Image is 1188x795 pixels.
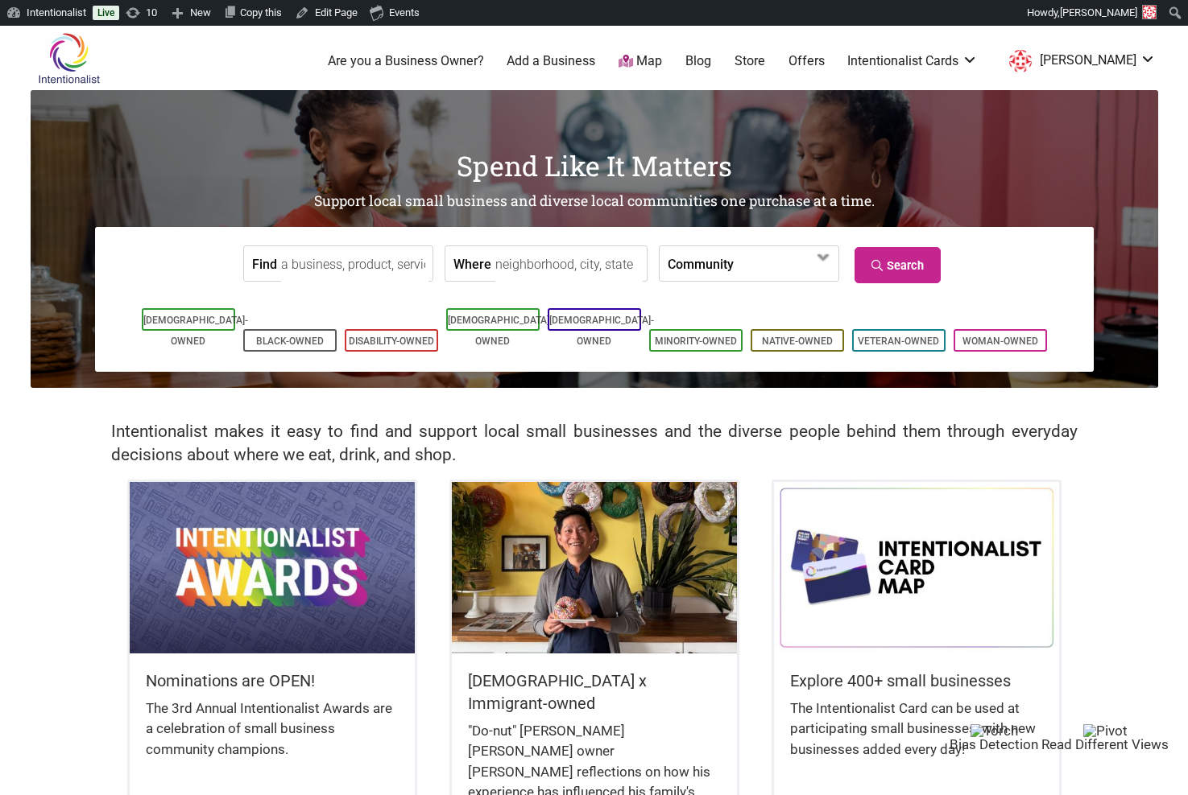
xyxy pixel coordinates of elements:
a: Veteran-Owned [858,336,939,347]
a: Minority-Owned [655,336,737,347]
a: Disability-Owned [349,336,434,347]
img: Pivot [1083,724,1128,738]
a: Black-Owned [256,336,324,347]
img: Torch [971,724,1018,738]
button: Pivot Read Different Views [1041,723,1169,752]
a: [DEMOGRAPHIC_DATA]-Owned [549,315,654,347]
a: [DEMOGRAPHIC_DATA]-Owned [143,315,248,347]
div: The Intentionalist Card can be used at participating small businesses, with new businesses added ... [790,698,1043,776]
label: Where [453,246,491,281]
span: [PERSON_NAME] [1060,6,1137,19]
a: [PERSON_NAME] [1001,47,1156,76]
input: neighborhood, city, state [495,246,643,282]
img: King Donuts - Hong Chhuor [452,482,737,653]
a: Blog [685,52,711,70]
span: Read Different Views [1041,736,1169,752]
div: The 3rd Annual Intentionalist Awards are a celebration of small business community champions. [146,698,399,776]
a: Native-Owned [762,336,833,347]
h2: Support local small business and diverse local communities one purchase at a time. [31,192,1158,212]
img: Intentionalist Awards [130,482,415,653]
h5: Nominations are OPEN! [146,669,399,692]
li: Sarah-Studer [1001,47,1156,76]
a: Live [93,6,119,20]
h1: Spend Like It Matters [31,146,1158,185]
label: Community [668,246,734,281]
a: Store [735,52,765,70]
a: Search [855,247,941,283]
h5: Explore 400+ small businesses [790,669,1043,692]
a: Offers [789,52,825,70]
button: Torch Bias Detection [950,723,1038,752]
a: Map [619,52,662,71]
img: Intentionalist Card Map [774,482,1059,653]
a: Woman-Owned [962,336,1038,347]
img: Intentionalist [31,32,107,84]
a: Are you a Business Owner? [328,52,484,70]
label: Find [252,246,277,281]
h5: [DEMOGRAPHIC_DATA] x Immigrant-owned [468,669,721,715]
a: Intentionalist Cards [847,52,978,70]
input: a business, product, service [281,246,428,282]
a: [DEMOGRAPHIC_DATA]-Owned [448,315,553,347]
a: Add a Business [507,52,595,70]
h2: Intentionalist makes it easy to find and support local small businesses and the diverse people be... [111,420,1078,467]
span: Bias Detection [950,736,1038,752]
